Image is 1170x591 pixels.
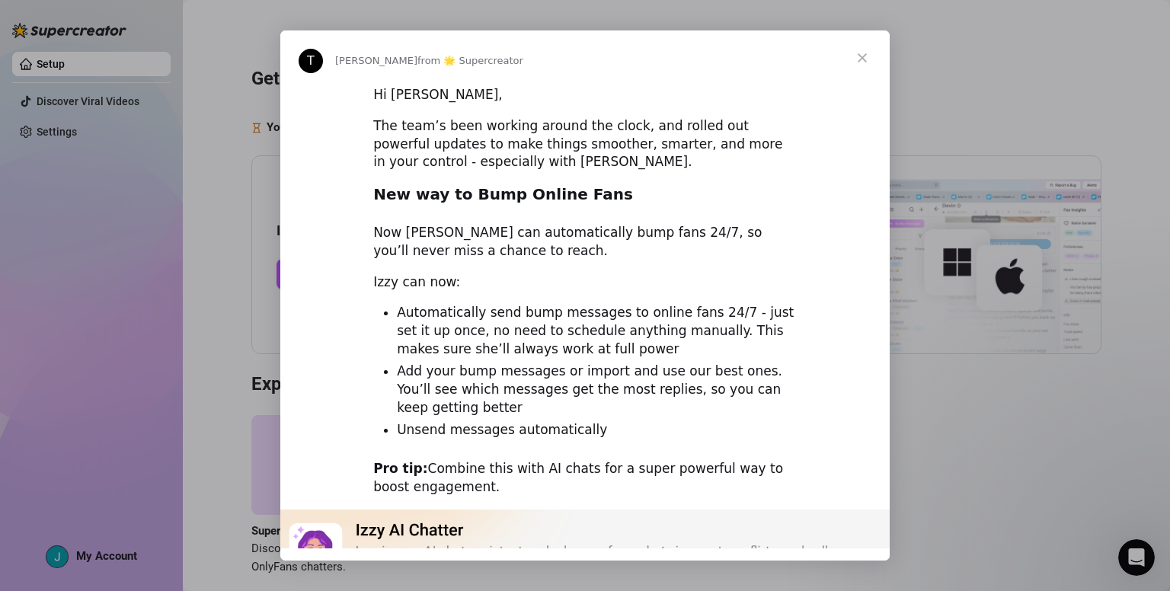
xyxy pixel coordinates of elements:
[397,304,797,359] li: Automatically send bump messages to online fans 24/7 - just set it up once, no need to schedule a...
[373,461,427,476] b: Pro tip:
[397,421,797,439] li: Unsend messages automatically
[373,460,797,497] div: Combine this with AI chats for a super powerful way to boost engagement.
[373,273,797,292] div: Izzy can now:
[417,55,523,66] span: from 🌟 Supercreator
[373,224,797,260] div: Now [PERSON_NAME] can automatically bump fans 24/7, so you’ll never miss a chance to reach.
[373,117,797,171] div: The team’s been working around the clock, and rolled out powerful updates to make things smoother...
[397,363,797,417] li: Add your bump messages or import and use our best ones. You’ll see which messages get the most re...
[373,184,797,212] h2: New way to Bump Online Fans
[335,55,417,66] span: [PERSON_NAME]
[373,86,797,104] div: Hi [PERSON_NAME],
[299,49,323,73] div: Profile image for Tanya
[835,30,890,85] span: Close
